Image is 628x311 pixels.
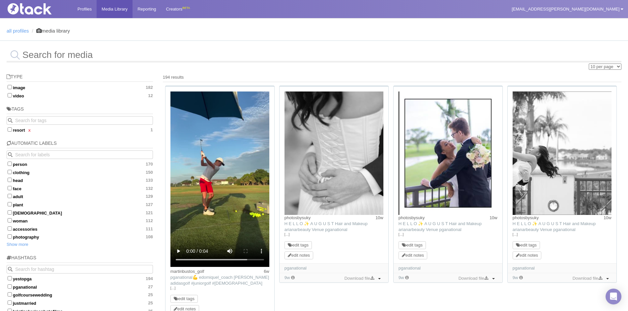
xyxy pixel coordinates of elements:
[7,177,153,183] label: head
[399,232,497,238] a: […]
[399,265,497,271] div: pganational
[146,178,153,183] span: 133
[284,265,383,271] div: pganational
[174,296,194,301] a: edit tags
[146,276,153,281] span: 194
[7,116,153,125] input: Search for tags
[513,265,612,271] div: pganational
[146,218,153,223] span: 112
[7,217,153,224] label: woman
[146,202,153,207] span: 127
[7,28,29,34] a: all profiles
[8,210,12,215] input: [DEMOGRAPHIC_DATA]121
[182,5,190,12] div: BETA
[399,221,494,297] span: H E L L O ✨ A U G U S T Hair and Makeup arianarbeauty Venue pganational #weddingphotography #wedd...
[284,215,311,220] a: photosbysuky
[146,210,153,216] span: 121
[7,242,28,247] a: Show more
[284,232,383,238] a: […]
[399,91,497,215] img: Image may contain: flower, flower arrangement, flower bouquet, plant, clothing, formal wear, suit...
[288,243,309,247] a: edit tags
[7,150,15,159] button: Search
[7,126,153,133] label: resort
[8,226,12,231] input: accessories111
[516,253,538,258] a: edit notes
[402,243,423,247] a: edit tags
[284,91,383,215] img: Image may contain: body part, finger, hand, person, clothing, dress, adult, bride, female, weddin...
[8,178,12,182] input: head133
[7,225,153,232] label: accessories
[30,28,70,34] li: media library
[7,74,153,82] h5: Type
[151,127,153,133] span: 1
[490,215,497,221] time: Posted: 8/1/2025, 10:25:48 AM
[7,265,15,273] button: Search
[516,243,537,247] a: edit tags
[284,275,290,280] time: Added: 8/8/2025, 10:31:16 AM
[513,275,518,280] time: Added: 8/8/2025, 10:31:12 AM
[8,292,12,297] input: golfcoursewedding25
[513,221,609,297] span: H E L L O ✨ A U G U S T Hair and Makeup arianarbeauty Venue pganational #weddingphotography #wedd...
[606,289,621,304] div: Open Intercom Messenger
[7,141,153,148] h5: Automatic Labels
[8,202,12,206] input: plant127
[7,193,153,199] label: adult
[7,283,153,290] label: pganational
[343,275,376,282] a: Download file
[399,215,425,220] a: photosbysuky
[8,93,12,97] input: video12
[163,74,621,80] div: 194 results
[146,186,153,191] span: 132
[146,226,153,232] span: 111
[7,201,153,208] label: plant
[8,118,13,123] svg: Search
[7,169,153,175] label: clothing
[288,253,310,258] a: edit notes
[28,128,31,133] a: x
[7,92,153,99] label: video
[5,3,71,14] img: Tack
[170,285,269,291] a: […]
[7,47,621,63] input: Search for media
[284,221,380,297] span: H E L L O ✨ A U G U S T Hair and Makeup arianarbeauty Venue pganational #weddingphotography #wedd...
[8,284,12,289] input: pganational27
[513,215,539,220] a: photosbysuky
[146,85,153,90] span: 182
[146,194,153,199] span: 129
[148,292,153,298] span: 25
[399,275,404,280] time: Added: 8/8/2025, 10:31:14 AM
[7,209,153,216] label: [DEMOGRAPHIC_DATA]
[375,215,383,221] time: Posted: 8/1/2025, 10:25:48 AM
[8,162,12,166] input: person170
[457,275,490,282] a: Download file
[7,150,153,159] input: Search for labels
[8,127,12,132] input: resortx 1
[148,284,153,290] span: 27
[7,116,15,125] button: Search
[8,186,12,190] input: face132
[8,300,12,305] input: justmarried25
[148,93,153,98] span: 12
[513,232,612,238] a: […]
[8,218,12,222] input: woman112
[8,267,13,272] svg: Search
[148,300,153,306] span: 25
[604,215,612,221] time: Posted: 8/1/2025, 10:25:48 AM
[7,275,153,282] label: yestopga
[8,85,12,89] input: image182
[170,269,204,274] a: martinbustos_golf
[7,185,153,192] label: face
[146,170,153,175] span: 150
[170,275,269,286] span: pganational💪 edomiquel_coach [PERSON_NAME] adidasgolf #juniorgolf #[DEMOGRAPHIC_DATA]
[146,234,153,240] span: 108
[8,170,12,174] input: clothing150
[571,275,604,282] a: Download file
[8,234,12,239] input: photography108
[8,194,12,198] input: adult129
[7,299,153,306] label: justmarried
[7,255,153,263] h5: Hashtags
[7,233,153,240] label: photography
[7,265,153,273] input: Search for hashtag
[264,269,269,274] time: Posted: 8/31/2025, 10:24:46 AM
[8,152,13,157] svg: Search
